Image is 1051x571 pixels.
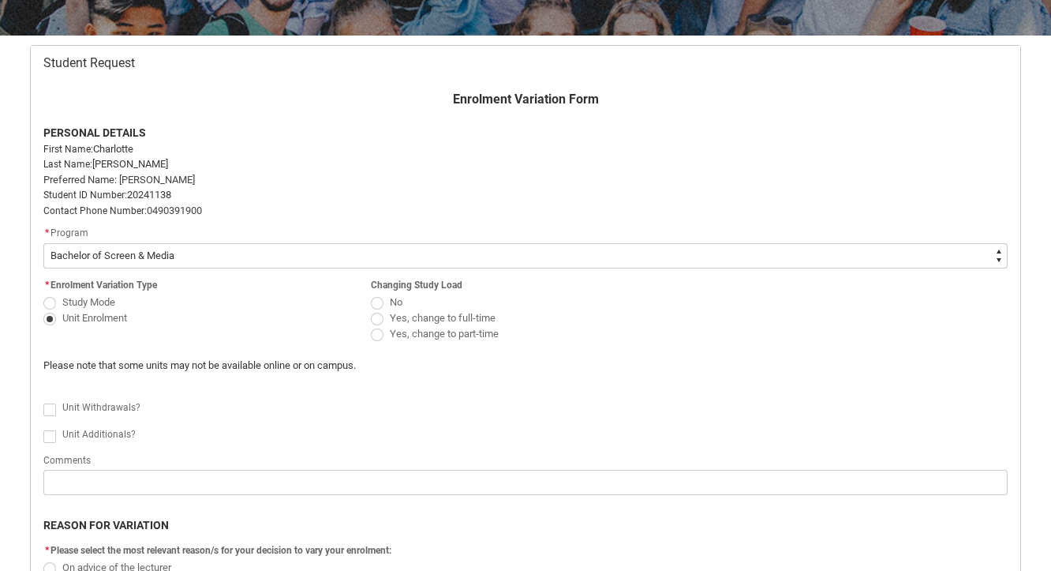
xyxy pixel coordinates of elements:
[62,312,127,324] span: Unit Enrolment
[43,205,147,216] span: Contact Phone Number:
[50,280,157,291] span: Enrolment Variation Type
[62,296,115,308] span: Study Mode
[45,227,49,239] abbr: required
[43,455,91,466] span: Comments
[62,429,136,440] span: Unit Additionals?
[43,187,1008,203] p: 20241138
[390,328,499,340] span: Yes, change to part-time
[45,545,49,556] abbr: required
[43,141,1008,157] p: Charlotte
[43,126,146,139] strong: PERSONAL DETAILS
[147,205,202,216] span: 0490391900
[43,519,169,532] b: REASON FOR VARIATION
[43,156,1008,172] p: [PERSON_NAME]
[50,227,88,239] span: Program
[62,402,140,413] span: Unit Withdrawals?
[45,280,49,291] abbr: required
[43,358,762,374] p: Please note that some units may not be available online or on campus.
[390,312,496,324] span: Yes, change to full-time
[43,159,92,170] span: Last Name:
[43,55,135,71] span: Student Request
[371,280,462,291] span: Changing Study Load
[453,92,599,107] strong: Enrolment Variation Form
[50,545,391,556] span: Please select the most relevant reason/s for your decision to vary your enrolment:
[390,296,402,308] span: No
[43,174,195,186] span: Preferred Name: [PERSON_NAME]
[43,190,127,201] span: Student ID Number:
[43,144,93,155] span: First Name:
